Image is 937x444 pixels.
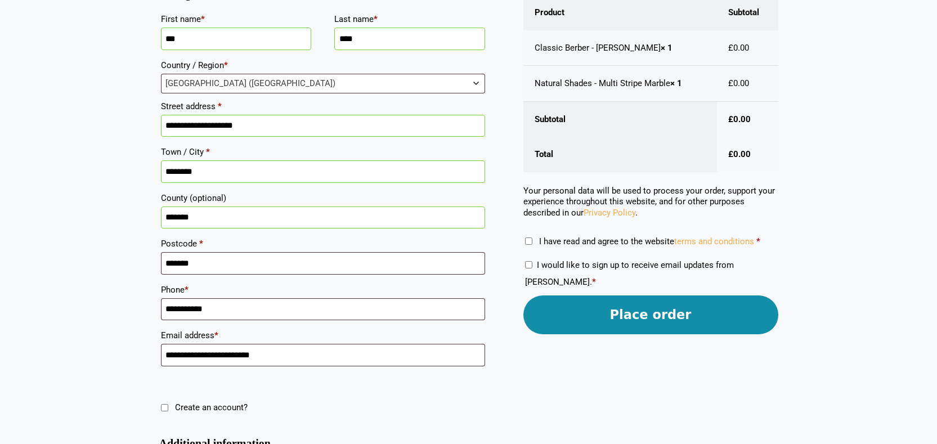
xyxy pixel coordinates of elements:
button: Place order [523,295,778,334]
label: First name [161,11,312,28]
label: Last name [334,11,485,28]
span: (optional) [190,193,226,203]
bdi: 0.00 [728,149,751,159]
a: terms and conditions [674,236,754,246]
span: £ [728,149,733,159]
th: Subtotal [523,102,718,137]
label: Town / City [161,143,485,160]
td: Natural Shades - Multi Stripe Marble [523,66,718,102]
span: £ [728,114,733,124]
span: £ [728,78,733,88]
td: Classic Berber - [PERSON_NAME] [523,30,718,66]
input: I would like to sign up to receive email updates from [PERSON_NAME]. [525,261,532,268]
bdi: 0.00 [728,114,751,124]
p: Your personal data will be used to process your order, support your experience throughout this we... [523,186,778,219]
label: Street address [161,98,485,115]
label: Postcode [161,235,485,252]
label: Email address [161,327,485,344]
strong: × 1 [670,78,682,88]
label: Phone [161,281,485,298]
span: £ [728,43,733,53]
th: Total [523,137,718,172]
input: Create an account? [161,404,168,411]
bdi: 0.00 [728,43,749,53]
label: Country / Region [161,57,485,74]
span: Country / Region [161,74,485,93]
span: United Kingdom (UK) [162,74,485,93]
a: Privacy Policy [584,208,635,218]
input: I have read and agree to the websiteterms and conditions * [525,237,532,245]
abbr: required [756,236,760,246]
span: I have read and agree to the website [539,236,754,246]
label: County [161,190,485,207]
bdi: 0.00 [728,78,749,88]
span: Create an account? [175,402,248,412]
label: I would like to sign up to receive email updates from [PERSON_NAME]. [525,260,734,287]
strong: × 1 [661,43,673,53]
